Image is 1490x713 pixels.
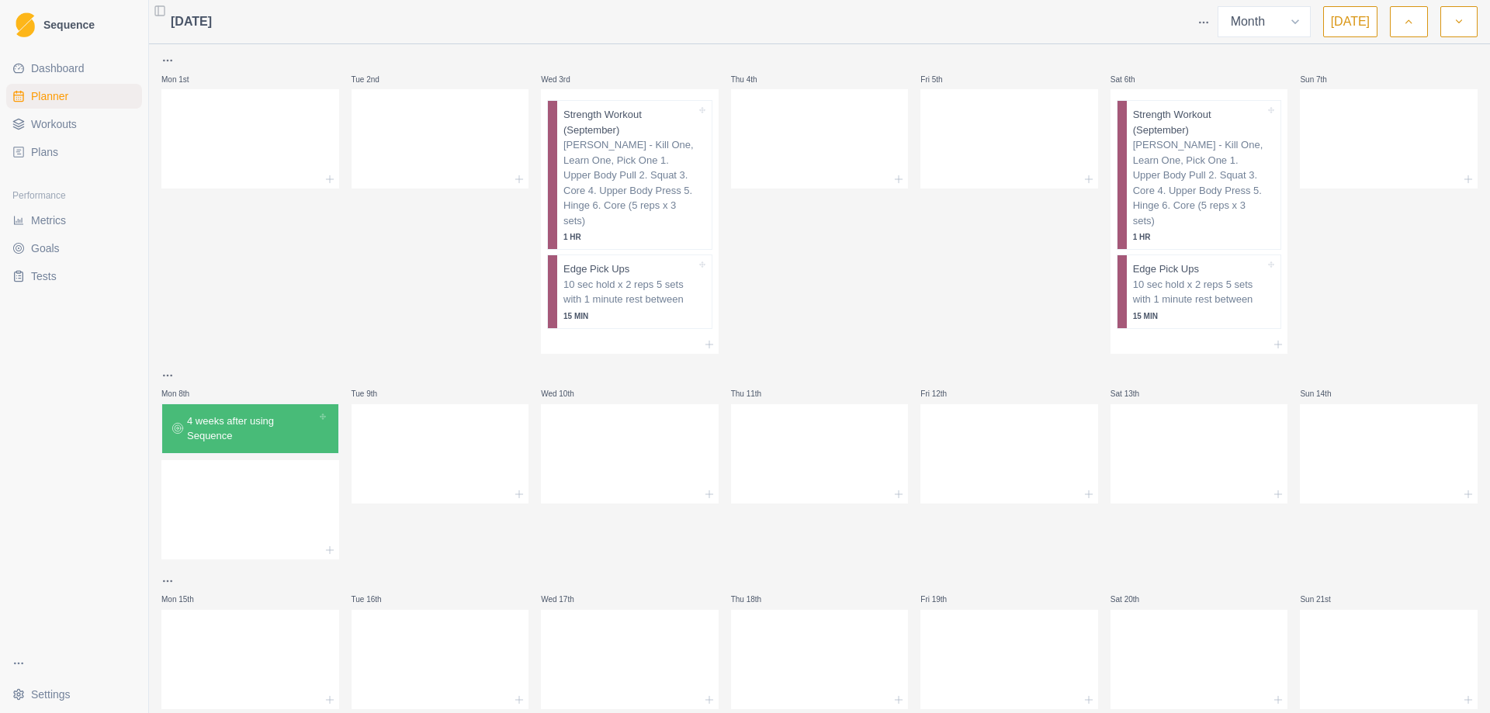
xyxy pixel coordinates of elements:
[187,414,317,444] p: 4 weeks after using Sequence
[6,140,142,164] a: Plans
[352,388,398,400] p: Tue 9th
[31,88,68,104] span: Planner
[31,61,85,76] span: Dashboard
[1111,594,1157,605] p: Sat 20th
[920,594,967,605] p: Fri 19th
[43,19,95,30] span: Sequence
[1300,594,1346,605] p: Sun 21st
[161,74,208,85] p: Mon 1st
[1300,74,1346,85] p: Sun 7th
[6,112,142,137] a: Workouts
[6,84,142,109] a: Planner
[6,183,142,208] div: Performance
[1133,107,1266,137] p: Strength Workout (September)
[1133,310,1266,322] p: 15 MIN
[6,264,142,289] a: Tests
[31,268,57,284] span: Tests
[563,277,696,307] p: 10 sec hold x 2 reps 5 sets with 1 minute rest between
[731,594,778,605] p: Thu 18th
[563,107,696,137] p: Strength Workout (September)
[1133,231,1266,243] p: 1 HR
[1300,388,1346,400] p: Sun 14th
[6,56,142,81] a: Dashboard
[1111,388,1157,400] p: Sat 13th
[731,74,778,85] p: Thu 4th
[6,236,142,261] a: Goals
[31,213,66,228] span: Metrics
[31,241,60,256] span: Goals
[6,682,142,707] button: Settings
[1323,6,1377,37] button: [DATE]
[563,137,696,228] p: [PERSON_NAME] - Kill One, Learn One, Pick One 1. Upper Body Pull 2. Squat 3. Core 4. Upper Body P...
[6,208,142,233] a: Metrics
[16,12,35,38] img: Logo
[1117,100,1282,250] div: Strength Workout (September)[PERSON_NAME] - Kill One, Learn One, Pick One 1. Upper Body Pull 2. S...
[547,254,712,329] div: Edge Pick Ups10 sec hold x 2 reps 5 sets with 1 minute rest between15 MIN
[563,310,696,322] p: 15 MIN
[541,594,587,605] p: Wed 17th
[541,388,587,400] p: Wed 10th
[563,231,696,243] p: 1 HR
[547,100,712,250] div: Strength Workout (September)[PERSON_NAME] - Kill One, Learn One, Pick One 1. Upper Body Pull 2. S...
[563,261,629,277] p: Edge Pick Ups
[352,74,398,85] p: Tue 2nd
[920,388,967,400] p: Fri 12th
[1117,254,1282,329] div: Edge Pick Ups10 sec hold x 2 reps 5 sets with 1 minute rest between15 MIN
[171,12,212,31] span: [DATE]
[1111,74,1157,85] p: Sat 6th
[920,74,967,85] p: Fri 5th
[161,403,339,454] div: 4 weeks after using Sequence
[541,74,587,85] p: Wed 3rd
[31,144,58,160] span: Plans
[161,388,208,400] p: Mon 8th
[1133,277,1266,307] p: 10 sec hold x 2 reps 5 sets with 1 minute rest between
[31,116,77,132] span: Workouts
[161,594,208,605] p: Mon 15th
[352,594,398,605] p: Tue 16th
[6,6,142,43] a: LogoSequence
[1133,261,1199,277] p: Edge Pick Ups
[1133,137,1266,228] p: [PERSON_NAME] - Kill One, Learn One, Pick One 1. Upper Body Pull 2. Squat 3. Core 4. Upper Body P...
[731,388,778,400] p: Thu 11th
